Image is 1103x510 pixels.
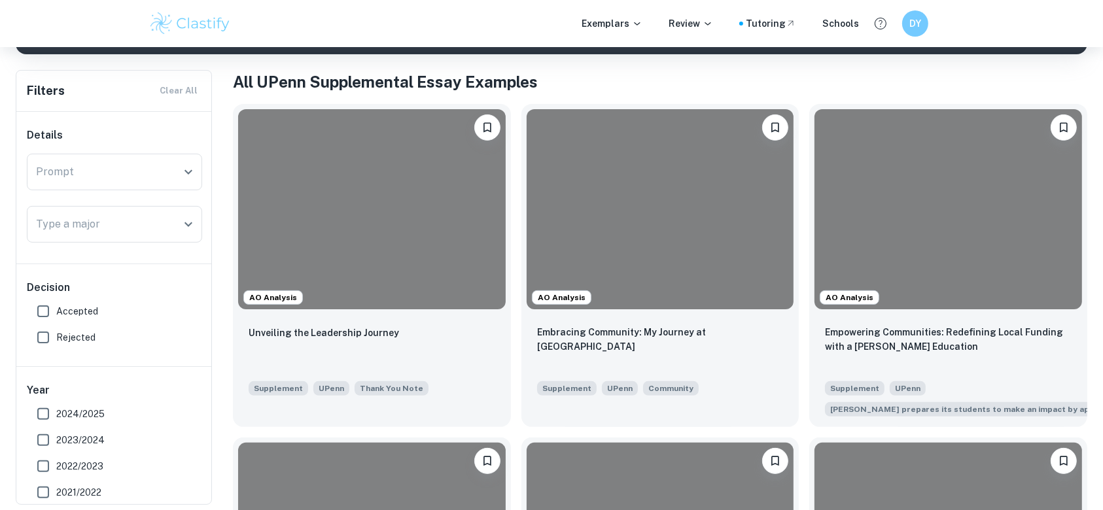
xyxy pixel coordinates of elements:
[746,16,796,31] a: Tutoring
[360,382,423,394] span: Thank You Note
[648,382,693,394] span: Community
[474,448,500,474] button: Bookmark
[822,16,859,31] a: Schools
[809,104,1087,427] a: AO AnalysisBookmarkEmpowering Communities: Redefining Local Funding with a Wharton EducationSuppl...
[56,459,103,473] span: 2022/2023
[762,114,788,141] button: Bookmark
[249,326,399,340] p: Unveiling the Leadership Journey
[149,10,232,37] img: Clastify logo
[233,104,511,427] a: AO AnalysisBookmarkUnveiling the Leadership JourneySupplementUPennWrite a short thank-you note to...
[820,292,879,303] span: AO Analysis
[825,325,1072,354] p: Empowering Communities: Redefining Local Funding with a Wharton Education
[56,433,105,447] span: 2023/2024
[27,127,202,143] h6: Details
[521,104,799,427] a: AO AnalysisBookmarkEmbracing Community: My Journey at PennSupplementUPennHow will you explore com...
[762,448,788,474] button: Bookmark
[1051,114,1077,141] button: Bookmark
[244,292,302,303] span: AO Analysis
[179,215,198,233] button: Open
[602,381,638,396] span: UPenn
[27,280,202,296] h6: Decision
[233,70,1087,93] h1: All UPenn Supplemental Essay Examples
[1051,448,1077,474] button: Bookmark
[582,16,642,31] p: Exemplars
[643,380,699,396] span: How will you explore community at Penn? Consider how Penn will help shape your perspective, and h...
[355,380,429,396] span: Write a short thank-you note to someone you have not yet thanked and would like to acknowledge. (...
[869,12,892,35] button: Help and Feedback
[27,82,65,100] h6: Filters
[179,163,198,181] button: Open
[825,381,884,396] span: Supplement
[537,325,784,354] p: Embracing Community: My Journey at Penn
[56,304,98,318] span: Accepted
[890,381,926,396] span: UPenn
[27,382,202,398] h6: Year
[56,485,101,500] span: 2021/2022
[902,10,928,37] button: DY
[474,114,500,141] button: Bookmark
[533,292,591,303] span: AO Analysis
[56,330,96,345] span: Rejected
[313,381,349,396] span: UPenn
[908,16,923,31] h6: DY
[669,16,713,31] p: Review
[537,381,597,396] span: Supplement
[249,381,308,396] span: Supplement
[56,407,105,421] span: 2024/2025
